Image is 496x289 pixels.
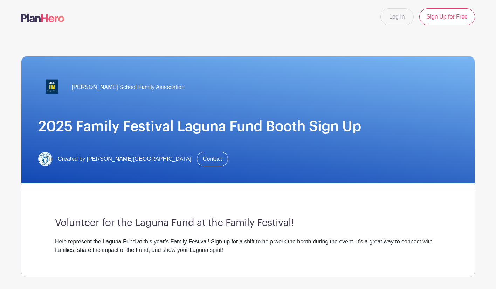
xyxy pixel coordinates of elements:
a: Contact [197,152,228,166]
a: Log In [380,8,413,25]
a: Sign Up for Free [419,8,475,25]
h1: 2025 Family Festival Laguna Fund Booth Sign Up [38,118,458,135]
img: logo-507f7623f17ff9eddc593b1ce0a138ce2505c220e1c5a4e2b4648c50719b7d32.svg [21,14,64,22]
h3: Volunteer for the Laguna Fund at the Family Festival! [55,217,441,229]
span: Created by [PERSON_NAME][GEOGRAPHIC_DATA] [58,155,191,163]
div: Help represent the Laguna Fund at this year’s Family Festival! Sign up for a shift to help work t... [55,238,441,254]
img: lbs%20logo%20owl.jpeg [38,152,52,166]
img: LB_LF_ALLIN_Ad_Assets-04.png [38,73,66,101]
span: [PERSON_NAME] School Family Association [72,83,185,91]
